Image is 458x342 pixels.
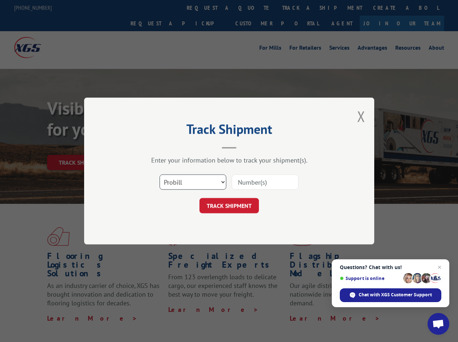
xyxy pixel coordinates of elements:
[357,107,365,126] button: Close modal
[232,174,298,190] input: Number(s)
[428,313,449,335] div: Open chat
[435,263,444,272] span: Close chat
[340,288,441,302] div: Chat with XGS Customer Support
[340,276,401,281] span: Support is online
[199,198,259,213] button: TRACK SHIPMENT
[340,264,441,270] span: Questions? Chat with us!
[359,292,432,298] span: Chat with XGS Customer Support
[120,124,338,138] h2: Track Shipment
[120,156,338,164] div: Enter your information below to track your shipment(s).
